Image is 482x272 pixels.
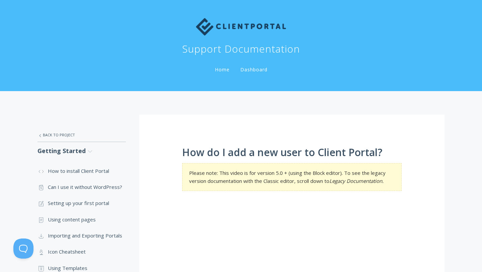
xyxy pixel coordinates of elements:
a: How to install Client Portal [37,163,126,179]
h1: How do I add a new user to Client Portal? [182,147,402,158]
section: Please note: This video is for version 5.0 + (using the Block editor). To see the legacy version ... [182,163,402,191]
a: Importing and Exporting Portals [37,227,126,244]
a: Home [214,66,231,73]
a: Back to Project [37,128,126,142]
a: Dashboard [239,66,269,73]
a: Getting Started [37,142,126,160]
a: Icon Cheatsheet [37,244,126,260]
a: Setting up your first portal [37,195,126,211]
em: Legacy Documentation. [329,178,384,184]
iframe: Toggle Customer Support [13,239,33,259]
a: Using content pages [37,211,126,227]
h1: Support Documentation [182,42,300,56]
a: Can I use it without WordPress? [37,179,126,195]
